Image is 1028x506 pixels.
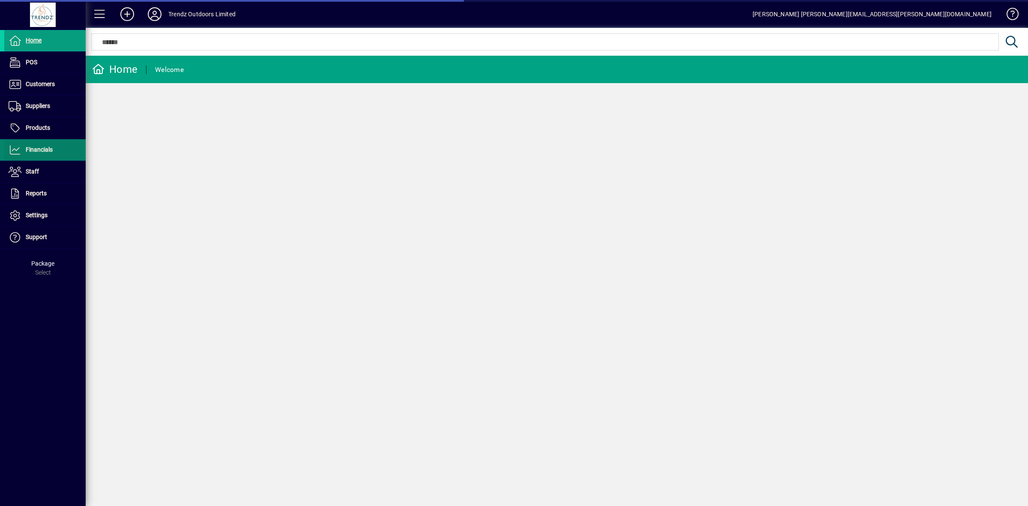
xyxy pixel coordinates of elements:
[26,146,53,153] span: Financials
[26,102,50,109] span: Suppliers
[4,117,86,139] a: Products
[26,168,39,175] span: Staff
[4,139,86,161] a: Financials
[4,96,86,117] a: Suppliers
[4,205,86,226] a: Settings
[155,63,184,77] div: Welcome
[753,7,992,21] div: [PERSON_NAME] [PERSON_NAME][EMAIL_ADDRESS][PERSON_NAME][DOMAIN_NAME]
[92,63,137,76] div: Home
[26,37,42,44] span: Home
[26,124,50,131] span: Products
[26,212,48,219] span: Settings
[31,260,54,267] span: Package
[26,190,47,197] span: Reports
[26,59,37,66] span: POS
[114,6,141,22] button: Add
[26,234,47,240] span: Support
[4,183,86,204] a: Reports
[4,161,86,183] a: Staff
[168,7,236,21] div: Trendz Outdoors Limited
[4,52,86,73] a: POS
[4,74,86,95] a: Customers
[141,6,168,22] button: Profile
[1000,2,1017,30] a: Knowledge Base
[26,81,55,87] span: Customers
[4,227,86,248] a: Support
